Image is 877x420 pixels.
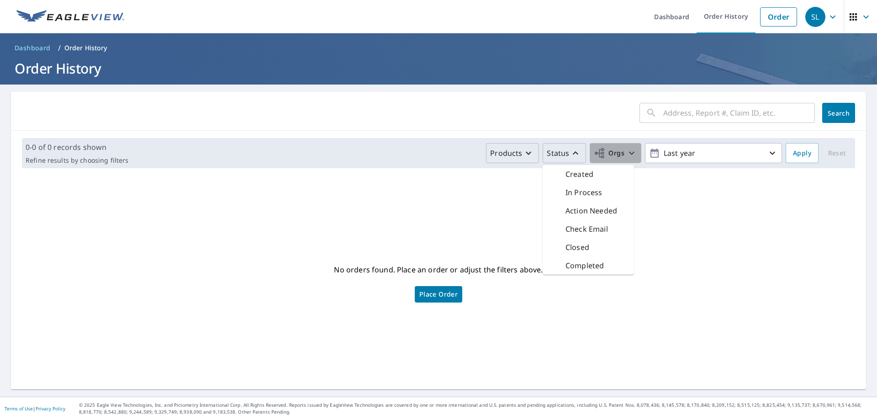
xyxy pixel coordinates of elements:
[822,103,855,123] button: Search
[486,143,539,163] button: Products
[565,187,602,198] p: In Process
[15,43,51,53] span: Dashboard
[547,148,569,159] p: Status
[11,41,54,55] a: Dashboard
[543,238,634,256] div: Closed
[786,143,819,163] button: Apply
[805,7,825,27] div: SL
[760,7,797,27] a: Order
[594,148,624,159] span: Orgs
[543,220,634,238] div: Check Email
[26,156,128,165] p: Refine results by choosing filters
[5,406,65,411] p: |
[36,405,65,412] a: Privacy Policy
[543,183,634,202] div: In Process
[5,405,33,412] a: Terms of Use
[543,256,634,275] div: Completed
[490,148,522,159] p: Products
[565,223,608,234] p: Check Email
[79,402,872,415] p: © 2025 Eagle View Technologies, Inc. and Pictometry International Corp. All Rights Reserved. Repo...
[334,262,543,277] p: No orders found. Place an order or adjust the filters above.
[543,165,634,183] div: Created
[565,169,593,180] p: Created
[11,59,866,78] h1: Order History
[663,100,815,126] input: Address, Report #, Claim ID, etc.
[565,242,589,253] p: Closed
[793,148,811,159] span: Apply
[415,286,462,303] a: Place Order
[26,142,128,153] p: 0-0 of 0 records shown
[565,205,617,216] p: Action Needed
[543,202,634,220] div: Action Needed
[419,292,458,297] span: Place Order
[829,109,848,117] span: Search
[58,43,61,53] li: /
[16,10,124,24] img: EV Logo
[590,143,641,163] button: Orgs
[645,143,782,163] button: Last year
[660,145,767,161] p: Last year
[565,260,604,271] p: Completed
[64,43,107,53] p: Order History
[543,143,586,163] button: Status
[11,41,866,55] nav: breadcrumb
